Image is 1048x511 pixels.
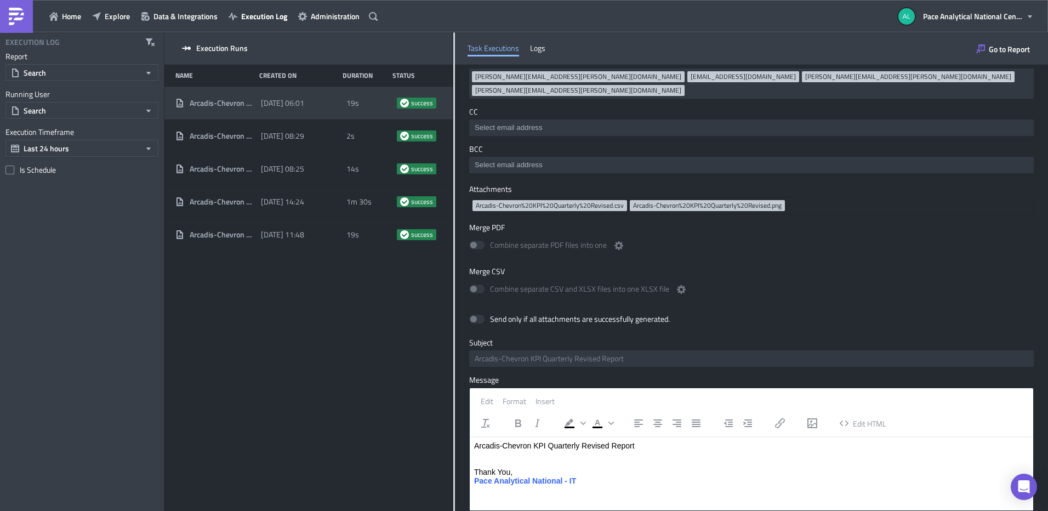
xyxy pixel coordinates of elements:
[346,98,359,108] span: 19s
[892,4,1040,29] button: Pace Analytical National Center for Testing and Innovation
[588,416,616,431] div: Text color
[923,10,1022,22] span: Pace Analytical National Center for Testing and Innovation
[5,127,158,137] label: Execution Timeframe
[24,67,46,78] span: Search
[803,416,822,431] button: Insert/edit image
[142,34,158,50] button: Clear filters
[472,160,1030,171] input: Select em ail add ress
[346,131,355,141] span: 2s
[469,266,1034,276] label: Merge CSV
[190,230,255,240] span: Arcadis-Chevron KPI Quarterly Revised
[105,10,130,22] span: Explore
[411,132,433,140] span: success
[190,98,255,108] span: Arcadis-Chevron KPI Quarterly Revised
[190,197,255,207] span: Arcadis-Chevron KPI Quarterly Revised
[853,418,886,429] span: Edit HTML
[687,416,705,431] button: Justify
[392,71,436,80] div: Status
[528,416,546,431] button: Italic
[481,395,493,407] span: Edit
[469,144,1034,154] label: BCC
[400,197,409,206] span: success
[560,416,588,431] div: Background color
[24,105,46,116] span: Search
[44,8,87,25] button: Home
[805,72,1011,81] span: [PERSON_NAME][EMAIL_ADDRESS][PERSON_NAME][DOMAIN_NAME]
[612,239,625,252] button: Combine separate PDF files into one
[62,10,81,22] span: Home
[668,416,686,431] button: Align right
[468,40,519,56] div: Task Executions
[490,314,670,324] div: Send only if all attachments are successfully generated.
[536,395,555,407] span: Insert
[469,338,1034,348] label: Subject
[346,197,372,207] span: 1m 30s
[153,10,218,22] span: Data & Integrations
[196,43,248,53] span: Execution Runs
[469,56,1034,66] label: To
[223,8,293,25] button: Execution Log
[175,71,254,80] div: Name
[190,131,255,141] span: Arcadis-Chevron KPI Quarterly Revised
[411,230,433,239] span: success
[259,71,338,80] div: Created On
[24,143,69,154] span: Last 24 hours
[719,416,738,431] button: Decrease indent
[738,416,757,431] button: Increase indent
[476,201,624,210] span: Arcadis-Chevron%20KPI%20Quarterly%20Revised.csv
[503,395,526,407] span: Format
[411,164,433,173] span: success
[469,107,1034,117] label: CC
[261,197,304,207] span: [DATE] 14:24
[5,64,158,81] button: Search
[400,230,409,239] span: success
[411,99,433,107] span: success
[469,184,1034,194] label: Attachments
[343,71,386,80] div: Duration
[675,283,688,296] button: Combine separate CSV and XLSX files into one XLSX file
[469,375,1034,385] label: Message
[400,132,409,140] span: success
[346,230,359,240] span: 19s
[5,89,158,99] label: Running User
[346,164,359,174] span: 14s
[8,8,25,25] img: PushMetrics
[5,165,158,175] label: Is Schedule
[472,122,1030,133] input: Select em ail add ress
[691,72,796,81] span: [EMAIL_ADDRESS][DOMAIN_NAME]
[530,40,545,56] div: Logs
[411,197,433,206] span: success
[261,131,304,141] span: [DATE] 08:29
[400,164,409,173] span: success
[648,416,667,431] button: Align center
[475,72,681,81] span: [PERSON_NAME][EMAIL_ADDRESS][PERSON_NAME][DOMAIN_NAME]
[629,416,648,431] button: Align left
[261,164,304,174] span: [DATE] 08:25
[400,99,409,107] span: success
[293,8,365,25] button: Administration
[509,416,527,431] button: Bold
[469,223,1034,232] label: Merge PDF
[771,416,789,431] button: Insert/edit link
[261,98,304,108] span: [DATE] 06:01
[469,239,625,253] label: Combine separate PDF files into one
[633,201,782,210] span: Arcadis-Chevron%20KPI%20Quarterly%20Revised.png
[971,40,1035,58] button: Go to Report
[897,7,916,26] img: Avatar
[5,140,158,157] button: Last 24 hours
[835,416,891,431] button: Edit HTML
[241,10,287,22] span: Execution Log
[135,8,223,25] button: Data & Integrations
[190,164,255,174] span: Arcadis-Chevron KPI Quarterly Revised
[261,230,304,240] span: [DATE] 11:48
[5,37,60,47] h4: Execution Log
[87,8,135,25] button: Explore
